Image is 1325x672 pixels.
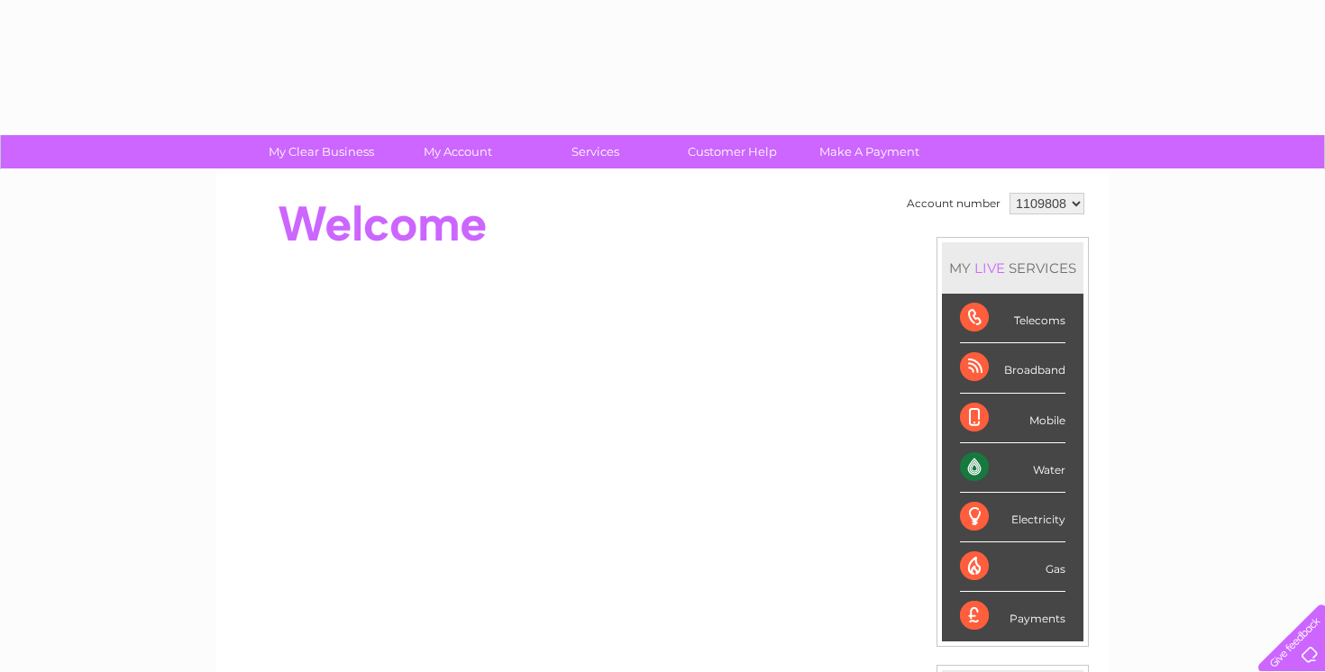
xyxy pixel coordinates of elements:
div: Mobile [960,394,1065,443]
div: LIVE [971,259,1009,277]
a: Customer Help [658,135,807,168]
a: My Clear Business [247,135,396,168]
a: Make A Payment [795,135,944,168]
div: Telecoms [960,294,1065,343]
a: Services [521,135,670,168]
div: Payments [960,592,1065,640]
div: Water [960,443,1065,493]
div: Gas [960,542,1065,592]
td: Account number [902,188,1005,219]
div: Electricity [960,493,1065,542]
div: Broadband [960,343,1065,393]
a: My Account [384,135,533,168]
div: MY SERVICES [942,242,1083,294]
